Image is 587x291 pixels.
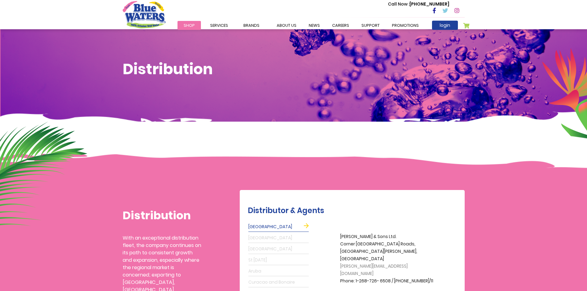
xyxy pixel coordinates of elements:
a: News [303,21,326,30]
span: Call Now : [388,1,410,7]
a: [GEOGRAPHIC_DATA] [248,222,309,232]
a: support [355,21,386,30]
a: [GEOGRAPHIC_DATA] [248,244,309,254]
p: [PHONE_NUMBER] [388,1,449,7]
span: [PERSON_NAME][EMAIL_ADDRESS][DOMAIN_NAME] [340,263,408,277]
h1: Distribution [123,209,201,222]
a: login [432,21,458,30]
a: about us [271,21,303,30]
span: Shop [184,22,195,28]
a: Promotions [386,21,425,30]
a: [GEOGRAPHIC_DATA] [248,233,309,243]
h2: Distributor & Agents [248,206,462,215]
span: Services [210,22,228,28]
a: Aruba [248,266,309,276]
a: careers [326,21,355,30]
a: store logo [123,1,166,28]
a: St [DATE] [248,255,309,265]
p: [PERSON_NAME] & Sons Ltd. Corner [GEOGRAPHIC_DATA] Roads, [GEOGRAPHIC_DATA][PERSON_NAME], [GEOGRA... [340,233,439,285]
h1: Distribution [123,60,465,78]
span: Brands [243,22,259,28]
a: Curacao and Bonaire [248,277,309,287]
